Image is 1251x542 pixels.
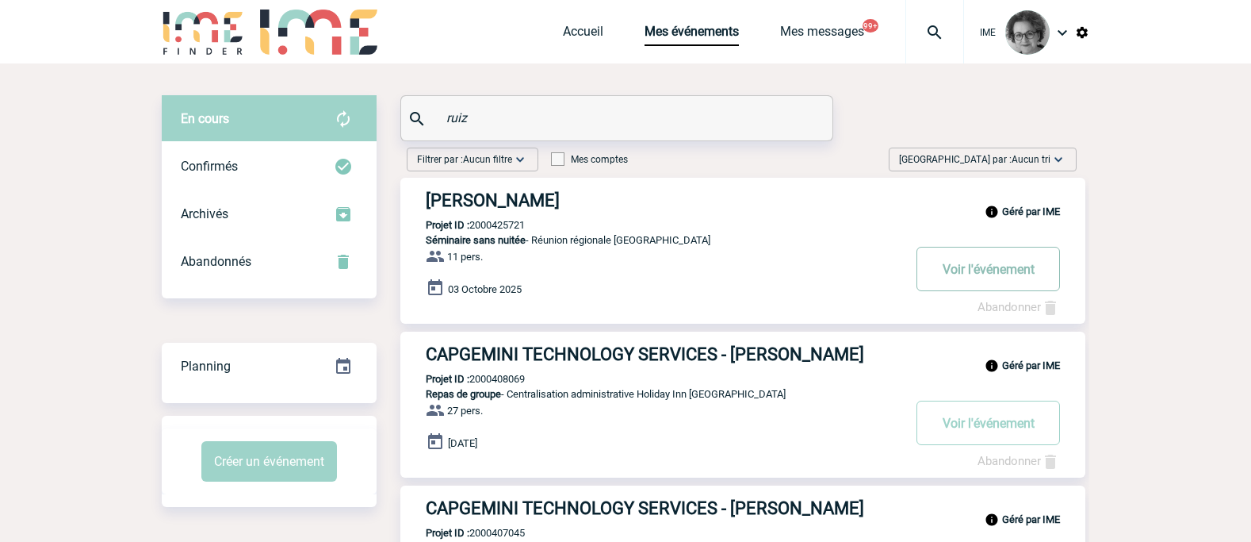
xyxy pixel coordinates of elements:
p: - Réunion régionale [GEOGRAPHIC_DATA] [400,234,901,246]
a: Mes événements [645,24,739,46]
a: [PERSON_NAME] [400,190,1085,210]
b: Projet ID : [426,527,469,539]
div: Retrouvez ici tous vos événements organisés par date et état d'avancement [162,343,377,390]
h3: CAPGEMINI TECHNOLOGY SERVICES - [PERSON_NAME] [426,498,901,518]
a: Abandonner [977,300,1060,314]
span: Repas de groupe [426,388,501,400]
span: Confirmés [181,159,238,174]
div: Retrouvez ici tous les événements que vous avez décidé d'archiver [162,190,377,238]
a: Abandonner [977,454,1060,468]
span: Planning [181,359,231,374]
span: Abandonnés [181,254,251,269]
h3: [PERSON_NAME] [426,190,901,210]
span: Aucun filtre [463,154,512,165]
img: info_black_24dp.svg [985,205,999,219]
a: Accueil [563,24,603,46]
b: Projet ID : [426,219,469,231]
button: Voir l'événement [916,401,1060,445]
button: Voir l'événement [916,247,1060,291]
b: Géré par IME [1002,513,1060,525]
img: baseline_expand_more_white_24dp-b.png [512,152,528,167]
img: IME-Finder [162,10,244,55]
span: 03 Octobre 2025 [448,283,522,295]
button: Créer un événement [201,441,337,482]
span: Filtrer par : [417,152,512,167]
span: [DATE] [448,437,477,449]
div: Retrouvez ici tous vos évènements avant confirmation [162,95,377,143]
span: Archivés [181,206,228,221]
p: 2000408069 [400,373,525,385]
img: info_black_24dp.svg [985,359,999,373]
div: Retrouvez ici tous vos événements annulés [162,238,377,286]
img: baseline_expand_more_white_24dp-b.png [1050,152,1066,167]
b: Géré par IME [1002,206,1060,217]
h3: CAPGEMINI TECHNOLOGY SERVICES - [PERSON_NAME] [426,344,901,364]
input: Rechercher un événement par son nom [442,106,795,129]
span: En cours [181,111,229,126]
b: Géré par IME [1002,359,1060,371]
a: Mes messages [780,24,864,46]
span: 11 pers. [447,251,483,263]
a: CAPGEMINI TECHNOLOGY SERVICES - [PERSON_NAME] [400,344,1085,364]
button: 99+ [863,19,878,33]
b: Projet ID : [426,373,469,385]
p: 2000407045 [400,527,525,539]
a: CAPGEMINI TECHNOLOGY SERVICES - [PERSON_NAME] [400,498,1085,518]
span: Séminaire sans nuitée [426,234,526,246]
img: info_black_24dp.svg [985,513,999,527]
span: Aucun tri [1012,154,1050,165]
span: [GEOGRAPHIC_DATA] par : [899,152,1050,167]
span: IME [980,27,996,38]
img: 101028-0.jpg [1005,10,1050,55]
p: - Centralisation administrative Holiday Inn [GEOGRAPHIC_DATA] [400,388,901,400]
span: 27 pers. [447,405,483,417]
p: 2000425721 [400,219,525,231]
a: Planning [162,342,377,389]
label: Mes comptes [551,154,628,165]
